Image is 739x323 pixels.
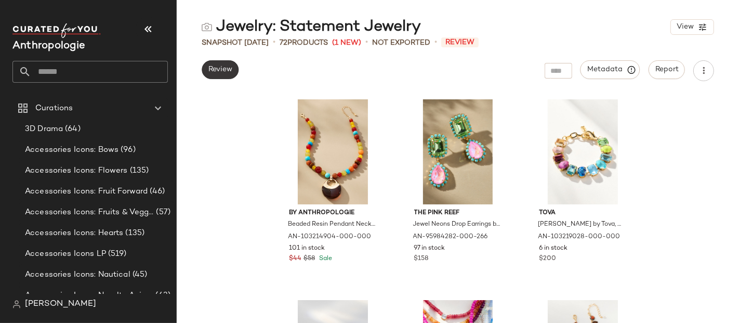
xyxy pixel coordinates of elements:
span: Accessories Icons: Novelty Animal [25,290,153,302]
span: (63) [153,290,170,302]
span: $158 [414,254,429,264]
span: (519) [106,248,127,260]
span: Metadata [587,65,634,74]
span: [PERSON_NAME] [25,298,96,311]
span: (96) [118,144,136,156]
span: By Anthropologie [289,209,377,218]
span: • [273,36,275,49]
span: Sale [317,255,332,262]
span: Accessories Icons: Fruit Forward [25,186,148,198]
button: Review [202,60,239,79]
span: $200 [539,254,556,264]
span: • [434,36,437,49]
span: Accessories Icons LP [25,248,106,260]
span: AN-95984282-000-266 [413,232,488,242]
span: 97 in stock [414,244,445,253]
span: (64) [63,123,81,135]
span: • [365,36,368,49]
span: $58 [303,254,315,264]
span: AN-103214904-000-000 [288,232,371,242]
span: 3D Drama [25,123,63,135]
div: Jewelry: Statement Jewelry [202,17,421,37]
span: Not Exported [372,37,430,48]
img: 103219028_000_b [531,99,635,204]
span: Snapshot [DATE] [202,37,269,48]
span: 101 in stock [289,244,325,253]
span: View [676,23,694,31]
span: Report [655,66,679,74]
span: 72 [280,39,287,47]
span: [PERSON_NAME] by Tova, Women's, Brass at Anthropologie [538,220,626,229]
img: 103214904_000_b [281,99,385,204]
button: View [670,19,714,35]
span: Jewel Neons Drop Earrings by The Pink Reef, Women's, Gold/Plated Brass at Anthropologie [413,220,501,229]
span: Beaded Resin Pendant Necklace by Anthropologie, Women's, Gold/Plated Brass/Resin [288,220,376,229]
span: Accessories Icons: Nautical [25,269,130,281]
span: Accessories Icons: Bows [25,144,118,156]
div: Products [280,37,328,48]
span: Accessories Icons: Fruits & Veggies [25,206,154,218]
img: svg%3e [12,300,21,308]
span: Curations [35,102,73,114]
span: Review [441,37,479,47]
span: 6 in stock [539,244,568,253]
span: (1 New) [332,37,361,48]
span: (45) [130,269,148,281]
span: $44 [289,254,301,264]
img: cfy_white_logo.C9jOOHJF.svg [12,23,101,38]
span: (46) [148,186,165,198]
span: Accessories Icons: Hearts [25,227,124,239]
button: Report [649,60,685,79]
span: Current Company Name [12,41,85,51]
span: The Pink Reef [414,209,502,218]
span: Accessories Icons: Flowers [25,165,128,177]
span: Review [208,66,232,74]
img: 95984282_266_b [406,99,510,204]
span: (135) [128,165,149,177]
span: (57) [154,206,170,218]
span: Tova [539,209,627,218]
span: AN-103219028-000-000 [538,232,620,242]
span: (135) [124,227,145,239]
button: Metadata [580,60,640,79]
img: svg%3e [202,22,212,32]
